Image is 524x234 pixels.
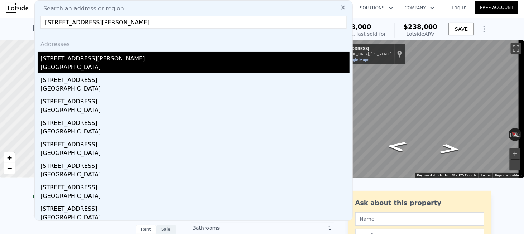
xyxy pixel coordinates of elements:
input: Enter an address, city, region, neighborhood or zip code [40,16,347,29]
a: Show location on map [397,50,402,58]
path: Go Northwest, Pearl St [378,139,416,154]
div: [GEOGRAPHIC_DATA] [40,192,350,202]
button: Toggle fullscreen view [511,43,521,54]
div: Map [328,40,524,178]
button: Rotate counterclockwise [509,128,513,141]
button: Rotate clockwise [518,128,522,141]
div: Addresses [38,34,350,52]
button: Reset the view [508,128,522,140]
div: Off Market, last sold for [327,30,386,38]
button: Keyboard shortcuts [417,173,448,178]
span: + [7,153,12,162]
div: [GEOGRAPHIC_DATA] [40,149,350,159]
button: SAVE [449,23,474,35]
div: [GEOGRAPHIC_DATA] [40,106,350,116]
div: [STREET_ADDRESS] , [GEOGRAPHIC_DATA] , NC 28716 [33,23,205,33]
a: Zoom out [4,163,15,174]
div: Rent [136,225,156,234]
div: [STREET_ADDRESS] [40,73,350,84]
a: Zoom in [4,152,15,163]
a: Terms (opens in new tab) [481,173,491,177]
div: [GEOGRAPHIC_DATA] [40,84,350,94]
span: Search an address or region [38,4,124,13]
button: Show Options [477,22,491,36]
div: Street View [328,40,524,178]
div: [STREET_ADDRESS][PERSON_NAME] [40,52,350,63]
div: LISTING & SALE HISTORY [33,194,176,201]
img: Lotside [6,3,28,13]
span: $238,000 [404,23,438,30]
div: [GEOGRAPHIC_DATA] [40,213,350,223]
div: Lotside ARV [404,30,438,38]
input: Name [355,212,484,226]
div: Bathrooms [193,224,262,231]
div: [STREET_ADDRESS] [40,180,350,192]
div: Ask about this property [355,198,484,208]
div: [GEOGRAPHIC_DATA] [40,63,350,73]
div: [STREET_ADDRESS] [40,116,350,127]
div: [STREET_ADDRESS] [331,46,391,52]
button: Solutions [354,1,399,14]
span: © 2025 Google [452,173,476,177]
div: Sale [156,225,176,234]
a: Log In [443,4,475,11]
path: Go Southeast, Pearl St [431,142,469,157]
div: [GEOGRAPHIC_DATA] [40,127,350,137]
div: [STREET_ADDRESS] [40,159,350,170]
div: 1 [262,224,332,231]
span: − [7,164,12,173]
div: [GEOGRAPHIC_DATA] [40,170,350,180]
button: Zoom out [510,160,520,170]
div: [STREET_ADDRESS] [40,202,350,213]
a: Report a problem [495,173,522,177]
span: $28,000 [342,23,371,30]
button: Company [399,1,440,14]
div: [STREET_ADDRESS] [40,94,350,106]
div: [GEOGRAPHIC_DATA], [US_STATE] [331,52,391,57]
button: Zoom in [510,148,520,159]
div: [STREET_ADDRESS] [40,137,350,149]
a: Free Account [475,1,518,14]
